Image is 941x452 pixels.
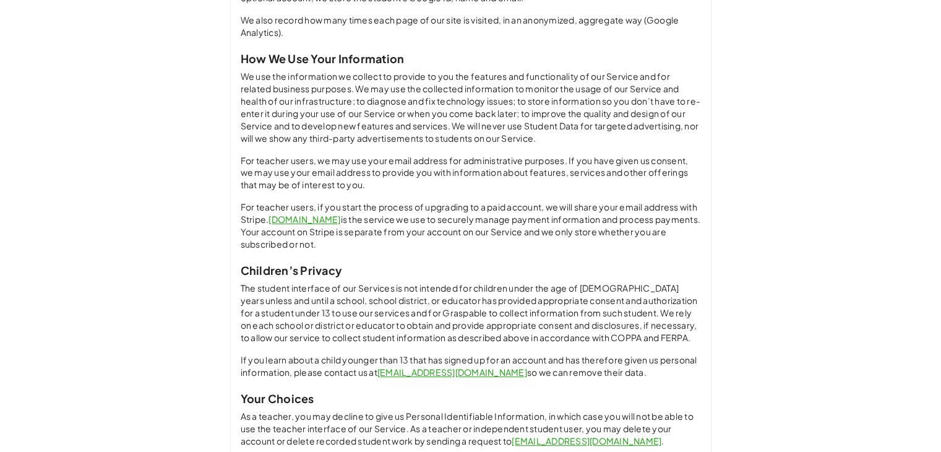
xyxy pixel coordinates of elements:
[241,71,701,145] p: We use the information we collect to provide to you the features and functionality of our Service...
[241,263,701,277] h3: Children’s Privacy
[241,14,701,39] p: We also record how many times each page of our site is visited, in an anonymized, aggregate way (...
[241,201,701,251] p: For teacher users, if you start the process of upgrading to a paid account, we will share your em...
[241,282,701,344] p: The student interface of our Services is not intended for children under the age of [DEMOGRAPHIC_...
[269,214,340,225] a: [DOMAIN_NAME]
[377,367,527,378] a: [EMAIL_ADDRESS][DOMAIN_NAME]
[241,51,701,66] h3: How We Use Your Information
[241,155,701,192] p: For teacher users, we may use your email address for administrative purposes. If you have given u...
[241,354,701,379] p: If you learn about a child younger than 13 that has signed up for an account and has therefore gi...
[512,435,661,446] a: [EMAIL_ADDRESS][DOMAIN_NAME]
[241,411,701,448] p: As a teacher, you may decline to give us Personal Identifiable Information, in which case you wil...
[241,391,701,406] h3: Your Choices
